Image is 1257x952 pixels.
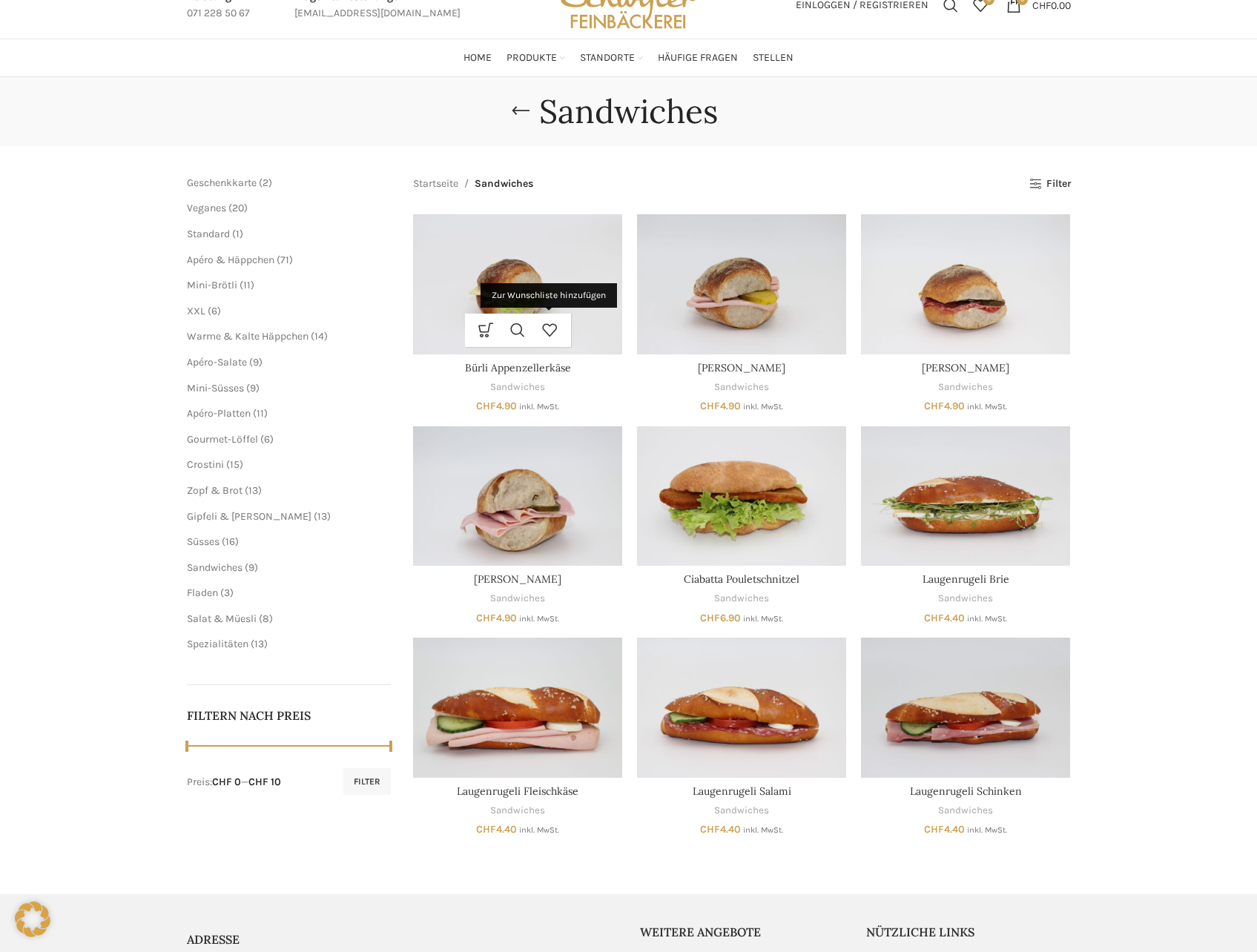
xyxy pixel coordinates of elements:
[924,400,965,412] bdi: 4.90
[698,361,785,374] a: [PERSON_NAME]
[684,572,799,586] a: Ciabatta Pouletschnitzel
[476,612,496,624] span: CHF
[714,804,769,818] a: Sandwiches
[413,176,533,192] nav: Breadcrumb
[212,776,241,788] span: CHF 0
[248,561,254,574] span: 9
[187,638,248,650] a: Spezialitäten
[413,638,622,777] a: Laugenrugeli Fleischkäse
[580,43,643,73] a: Standorte
[490,804,545,818] a: Sandwiches
[413,176,458,192] a: Startseite
[924,823,944,836] span: CHF
[248,776,281,788] span: CHF 10
[967,825,1007,835] small: inkl. MwSt.
[938,592,993,606] a: Sandwiches
[967,402,1007,411] small: inkl. MwSt.
[187,382,244,394] a: Mini-Süsses
[700,612,741,624] bdi: 6.90
[637,214,846,354] a: Bürli Fleischkäse
[317,510,327,523] span: 13
[187,228,230,240] a: Standard
[253,356,259,368] span: 9
[502,96,539,126] a: Go back
[470,314,502,347] a: In den Warenkorb legen: „Bürli Appenzellerkäse“
[463,51,492,65] span: Home
[224,586,230,599] span: 3
[910,784,1022,798] a: Laugenrugeli Schinken
[658,43,738,73] a: Häufige Fragen
[714,380,769,394] a: Sandwiches
[1029,178,1070,191] a: Filter
[187,279,237,291] span: Mini-Brötli
[187,305,205,317] a: XXL
[476,823,517,836] bdi: 4.40
[187,510,311,523] a: Gipfeli & [PERSON_NAME]
[187,202,226,214] span: Veganes
[700,400,720,412] span: CHF
[475,176,533,192] span: Sandwiches
[753,51,794,65] span: Stellen
[248,484,258,497] span: 13
[250,382,256,394] span: 9
[490,380,545,394] a: Sandwiches
[465,361,571,374] a: Bürli Appenzellerkäse
[700,823,741,836] bdi: 4.40
[502,314,534,347] a: Schnellansicht
[938,804,993,818] a: Sandwiches
[924,612,944,624] span: CHF
[476,612,517,624] bdi: 4.90
[187,561,243,574] span: Sandwiches
[714,592,769,606] a: Sandwiches
[413,426,622,566] a: Bürli Schinken
[637,426,846,566] a: Ciabatta Pouletschnitzel
[490,592,545,606] a: Sandwiches
[924,612,965,624] bdi: 4.40
[476,823,496,836] span: CHF
[924,400,944,412] span: CHF
[507,43,565,73] a: Produkte
[264,433,270,446] span: 6
[463,43,492,73] a: Home
[924,823,965,836] bdi: 4.40
[187,707,392,724] h5: Filtern nach Preis
[693,784,791,798] a: Laugenrugeli Salami
[474,572,561,586] a: [PERSON_NAME]
[232,202,244,214] span: 20
[280,254,289,266] span: 71
[187,612,257,625] a: Salat & Müesli
[187,330,309,343] a: Warme & Kalte Häppchen
[211,305,217,317] span: 6
[187,407,251,420] a: Apéro-Platten
[938,380,993,394] a: Sandwiches
[519,825,559,835] small: inkl. MwSt.
[263,612,269,625] span: 8
[580,51,635,65] span: Standorte
[187,484,243,497] a: Zopf & Brot
[861,214,1070,354] a: Bürli Salami
[187,535,220,548] a: Süsses
[236,228,240,240] span: 1
[700,823,720,836] span: CHF
[225,535,235,548] span: 16
[187,586,218,599] a: Fladen
[187,356,247,368] a: Apéro-Salate
[861,426,1070,566] a: Laugenrugeli Brie
[861,638,1070,777] a: Laugenrugeli Schinken
[314,330,324,343] span: 14
[753,43,794,73] a: Stellen
[187,254,274,266] span: Apéro & Häppchen
[640,924,845,940] h5: Weitere Angebote
[413,214,622,354] a: Bürli Appenzellerkäse
[187,176,257,189] a: Geschenkkarte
